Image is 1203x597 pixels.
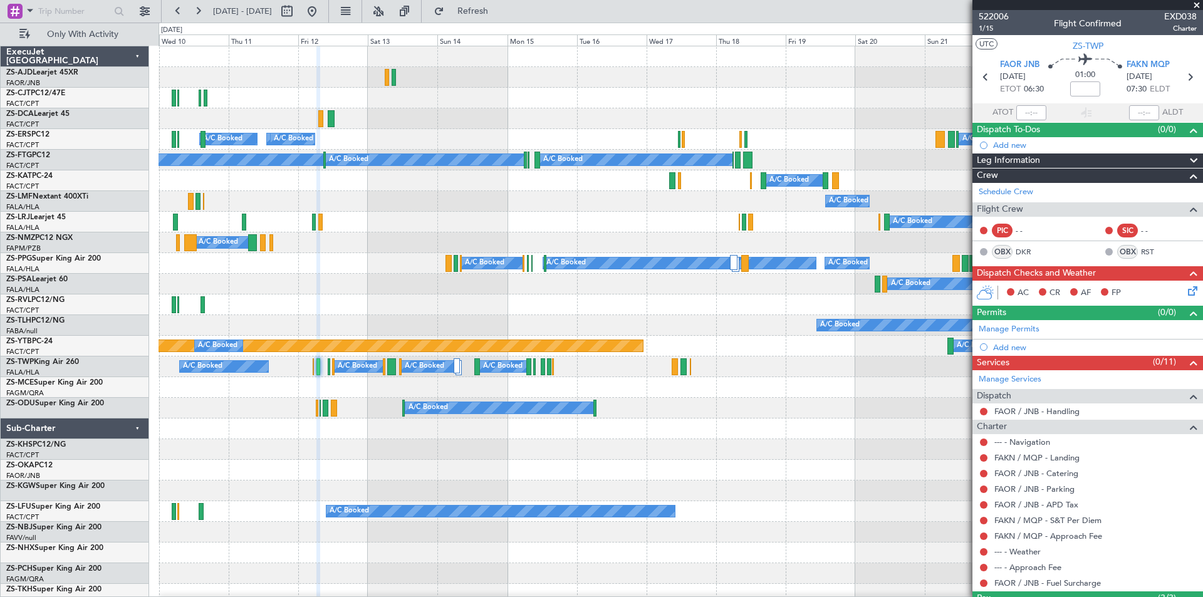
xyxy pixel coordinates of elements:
[6,482,36,490] span: ZS-KGW
[893,212,932,231] div: A/C Booked
[977,389,1011,403] span: Dispatch
[1158,123,1176,136] span: (0/0)
[6,276,32,283] span: ZS-PSA
[6,276,68,283] a: ZS-PSALearjet 60
[6,152,50,159] a: ZS-FTGPC12
[786,34,855,46] div: Fri 19
[993,342,1197,353] div: Add new
[6,586,33,593] span: ZS-TKH
[6,110,34,118] span: ZS-DCA
[1141,225,1169,236] div: - -
[6,317,65,324] a: ZS-TLHPC12/NG
[994,406,1080,417] a: FAOR / JNB - Handling
[33,30,132,39] span: Only With Activity
[1127,59,1170,71] span: FAKN MQP
[962,130,1002,148] div: A/C Booked
[6,172,53,180] a: ZS-KATPC-24
[6,202,39,212] a: FALA/HLA
[979,186,1033,199] a: Schedule Crew
[1158,306,1176,319] span: (0/0)
[409,398,448,417] div: A/C Booked
[6,347,39,356] a: FACT/CPT
[6,244,41,253] a: FAPM/PZB
[6,338,32,345] span: ZS-YTB
[405,357,444,376] div: A/C Booked
[977,202,1023,217] span: Flight Crew
[994,546,1041,557] a: --- - Weather
[198,336,237,355] div: A/C Booked
[1117,224,1138,237] div: SIC
[14,24,136,44] button: Only With Activity
[6,450,39,460] a: FACT/CPT
[6,255,101,262] a: ZS-PPGSuper King Air 200
[6,193,88,200] a: ZS-LMFNextant 400XTi
[925,34,994,46] div: Sun 21
[1153,355,1176,368] span: (0/11)
[716,34,786,46] div: Thu 18
[1150,83,1170,96] span: ELDT
[330,502,369,521] div: A/C Booked
[6,400,104,407] a: ZS-ODUSuper King Air 200
[1141,246,1169,257] a: RST
[6,441,66,449] a: ZS-KHSPC12/NG
[1127,83,1147,96] span: 07:30
[6,358,34,366] span: ZS-TWP
[6,512,39,522] a: FACT/CPT
[447,7,499,16] span: Refresh
[6,482,105,490] a: ZS-KGWSuper King Air 200
[577,34,647,46] div: Tue 16
[338,357,377,376] div: A/C Booked
[1164,10,1197,23] span: EXD038
[1049,287,1060,299] span: CR
[329,150,368,169] div: A/C Booked
[1054,17,1122,30] div: Flight Confirmed
[6,131,49,138] a: ZS-ERSPC12
[483,357,523,376] div: A/C Booked
[159,34,229,46] div: Wed 10
[994,484,1075,494] a: FAOR / JNB - Parking
[992,106,1013,119] span: ATOT
[6,193,33,200] span: ZS-LMF
[820,316,860,335] div: A/C Booked
[1018,287,1029,299] span: AC
[6,78,40,88] a: FAOR/JNB
[6,234,35,242] span: ZS-NMZ
[994,499,1078,510] a: FAOR / JNB - APD Tax
[6,574,44,584] a: FAGM/QRA
[6,462,34,469] span: ZS-OKA
[368,34,437,46] div: Sat 13
[976,38,997,49] button: UTC
[6,544,103,552] a: ZS-NHXSuper King Air 200
[6,140,39,150] a: FACT/CPT
[6,69,78,76] a: ZS-AJDLearjet 45XR
[6,90,65,97] a: ZS-CJTPC12/47E
[1024,83,1044,96] span: 06:30
[1164,23,1197,34] span: Charter
[1000,59,1039,71] span: FAOR JNB
[6,565,33,573] span: ZS-PCH
[6,296,31,304] span: ZS-RVL
[977,123,1040,137] span: Dispatch To-Dos
[6,503,100,511] a: ZS-LFUSuper King Air 200
[6,214,66,221] a: ZS-LRJLearjet 45
[274,130,313,148] div: A/C Booked
[1162,106,1183,119] span: ALDT
[977,420,1007,434] span: Charter
[6,110,70,118] a: ZS-DCALearjet 45
[6,182,39,191] a: FACT/CPT
[977,266,1096,281] span: Dispatch Checks and Weather
[213,6,272,17] span: [DATE] - [DATE]
[977,153,1040,168] span: Leg Information
[6,503,31,511] span: ZS-LFU
[6,120,39,129] a: FACT/CPT
[465,254,504,273] div: A/C Booked
[183,357,222,376] div: A/C Booked
[6,379,34,387] span: ZS-MCE
[1117,245,1138,259] div: OBX
[6,223,39,232] a: FALA/HLA
[6,358,79,366] a: ZS-TWPKing Air 260
[957,336,996,355] div: A/C Booked
[992,224,1013,237] div: PIC
[6,586,102,593] a: ZS-TKHSuper King Air 200
[994,437,1050,447] a: --- - Navigation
